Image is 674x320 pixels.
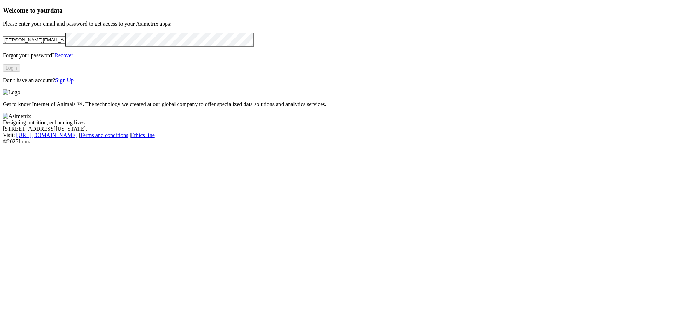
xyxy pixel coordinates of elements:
[3,89,20,96] img: Logo
[3,36,65,44] input: Your email
[3,113,31,119] img: Asimetrix
[3,77,671,84] p: Don't have an account?
[3,119,671,126] div: Designing nutrition, enhancing lives.
[3,101,671,107] p: Get to know Internet of Animals ™. The technology we created at our global company to offer speci...
[3,64,20,72] button: Login
[131,132,155,138] a: Ethics line
[3,126,671,132] div: [STREET_ADDRESS][US_STATE].
[55,77,74,83] a: Sign Up
[3,132,671,138] div: Visit : | |
[16,132,78,138] a: [URL][DOMAIN_NAME]
[3,21,671,27] p: Please enter your email and password to get access to your Asimetrix apps:
[3,7,671,14] h3: Welcome to your
[54,52,73,58] a: Recover
[80,132,128,138] a: Terms and conditions
[50,7,62,14] span: data
[3,52,671,59] p: Forgot your password?
[3,138,671,145] div: © 2025 Iluma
